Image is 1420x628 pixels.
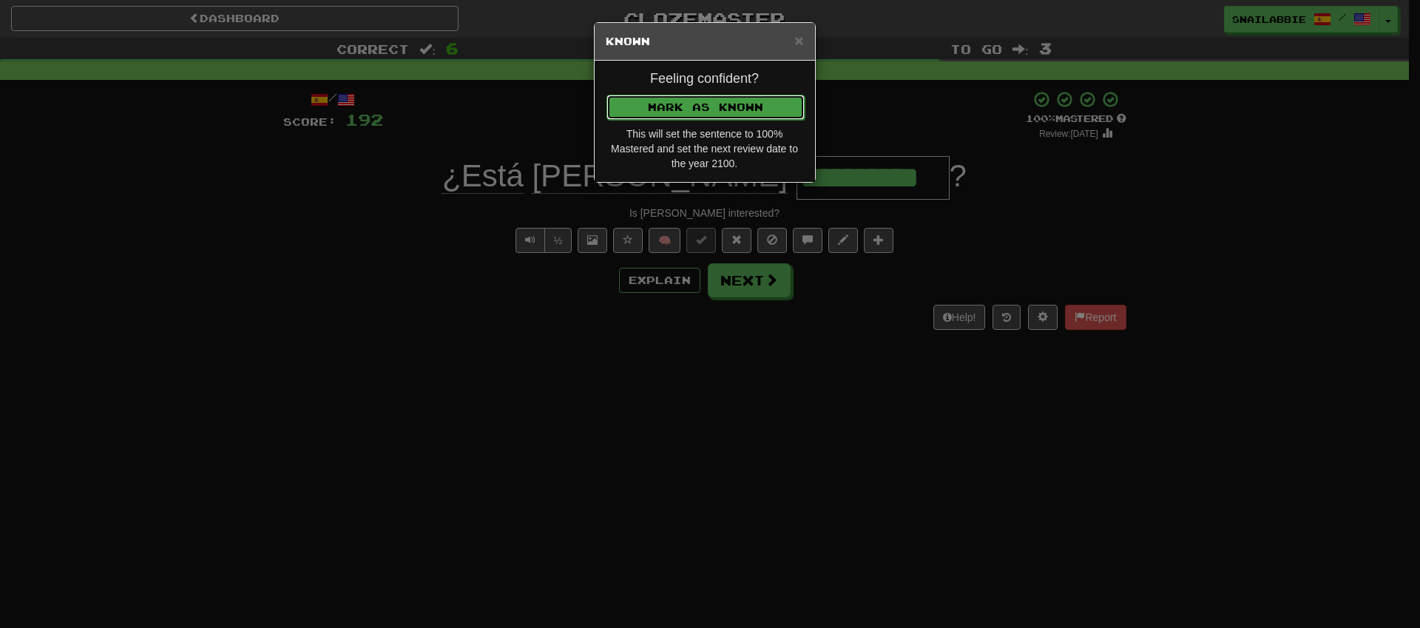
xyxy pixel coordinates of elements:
div: This will set the sentence to 100% Mastered and set the next review date to the year 2100. [606,126,804,171]
span: × [794,32,803,49]
button: Mark as Known [606,95,805,120]
h5: Known [606,34,804,49]
button: Close [794,33,803,48]
h4: Feeling confident? [606,72,804,87]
